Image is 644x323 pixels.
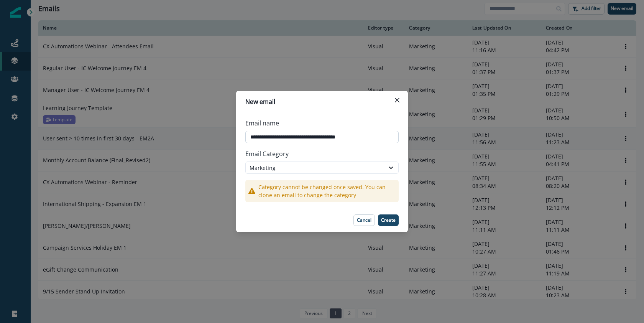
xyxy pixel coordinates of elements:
[245,119,279,128] p: Email name
[245,146,399,161] p: Email Category
[250,164,381,172] div: Marketing
[258,183,396,199] p: Category cannot be changed once saved. You can clone an email to change the category
[391,94,403,106] button: Close
[357,218,371,223] p: Cancel
[245,97,275,106] p: New email
[378,214,399,226] button: Create
[381,218,396,223] p: Create
[353,214,375,226] button: Cancel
